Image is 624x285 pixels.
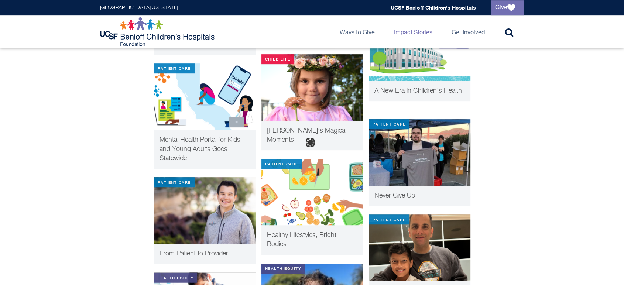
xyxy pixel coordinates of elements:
[154,63,256,169] a: Patient Care CAL MAP Mental Health Portal for Kids and Young Adults Goes Statewide
[100,5,178,10] a: [GEOGRAPHIC_DATA][US_STATE]
[100,17,216,47] img: Logo for UCSF Benioff Children's Hospitals Foundation
[369,214,409,224] div: Patient Care
[261,54,363,150] a: Child Life [PERSON_NAME]’s Magical Moments
[267,232,336,248] span: Healthy Lifestyles, Bright Bodies
[154,177,256,244] img: From patient to provider
[261,159,302,169] div: Patient Care
[446,15,491,48] a: Get Involved
[261,159,363,255] a: Patient Care Healthy Bodies Healthy Minds Healthy Lifestyles, Bright Bodies
[334,15,381,48] a: Ways to Give
[261,159,363,225] img: Healthy Bodies Healthy Minds
[154,63,195,73] div: Patient Care
[374,87,462,94] span: A New Era in Children's Health
[369,119,470,206] a: Patient Care Chris holding up a survivor tee shirt Never Give Up
[369,214,470,281] img: Tej and Raghav on their one-year “liverversary”.
[154,273,198,283] div: Health Equity
[369,119,470,186] img: Chris holding up a survivor tee shirt
[388,15,438,48] a: Impact Stories
[491,0,524,15] a: Give
[160,250,228,257] span: From Patient to Provider
[267,127,346,143] span: [PERSON_NAME]’s Magical Moments
[261,54,294,64] div: Child Life
[391,4,476,11] a: UCSF Benioff Children's Hospitals
[154,177,256,264] a: Patient Care From patient to provider From Patient to Provider
[369,14,470,101] a: Philanthropy new hospital building A New Era in Children's Health
[154,63,256,130] img: CAL MAP
[374,192,415,199] span: Never Give Up
[369,119,409,129] div: Patient Care
[261,264,305,274] div: Health Equity
[154,177,195,187] div: Patient Care
[160,137,240,162] span: Mental Health Portal for Kids and Young Adults Goes Statewide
